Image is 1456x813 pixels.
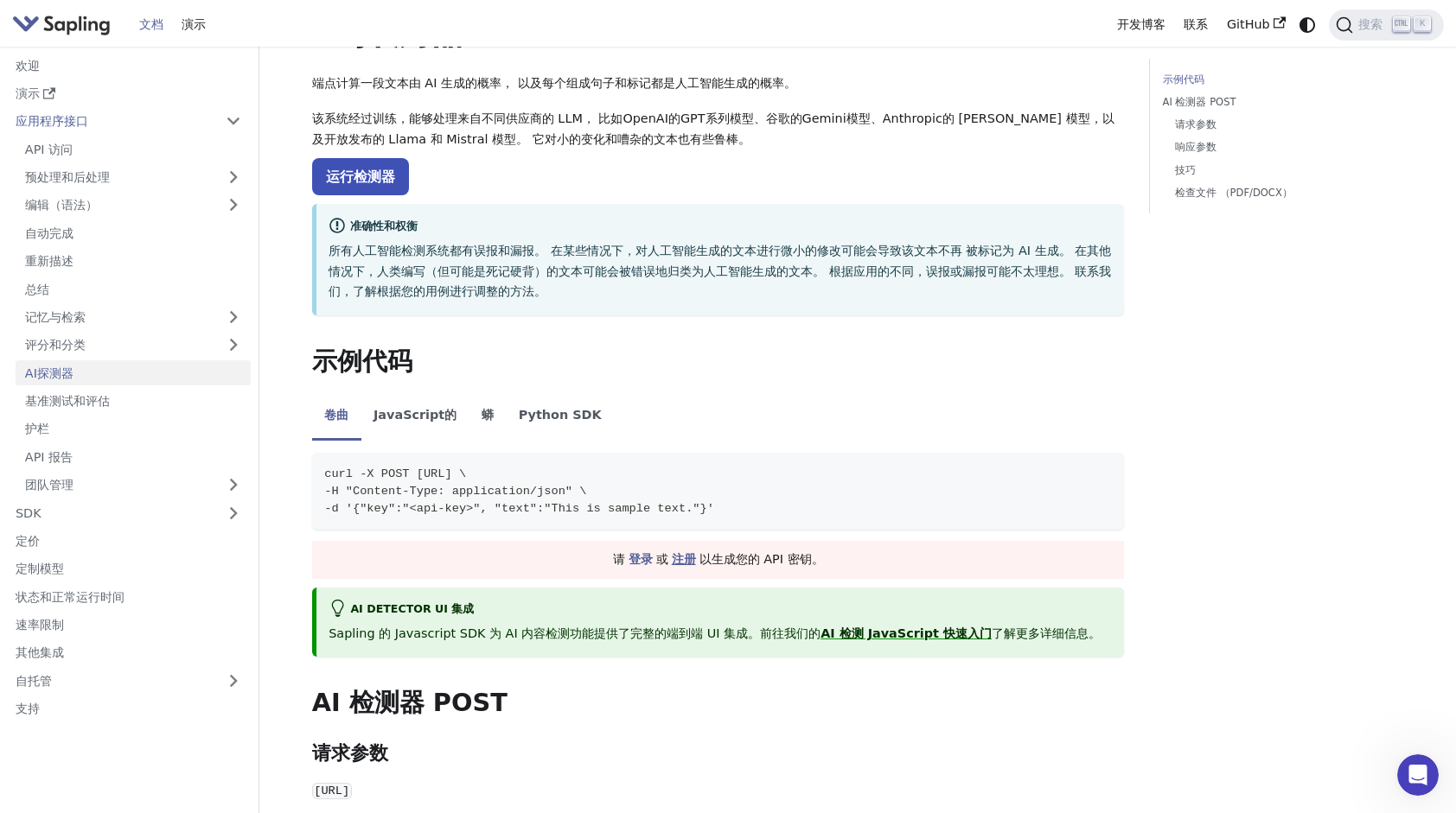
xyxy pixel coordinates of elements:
li: 卷曲 [312,393,361,441]
a: GitHub [1217,11,1294,38]
font: GitHub [1227,17,1270,31]
a: 技巧 [1175,162,1391,179]
font: 演示 [16,86,40,101]
iframe: Intercom live chat [1397,754,1439,796]
li: JavaScript的 [361,393,469,441]
a: 记忆与检索 [16,305,251,330]
a: 演示 [172,11,215,38]
p: 该系统经过训练，能够处理来自不同供应商的 LLM， 比如OpenAI的GPT系列模型、谷歌的Gemini模型、Anthropic的 [PERSON_NAME] 模型，以及开放发布的 Llama ... [312,109,1125,150]
a: 运行检测器 [312,158,409,195]
button: 折叠侧边栏类别“API” [216,109,251,134]
font: 或 [656,549,668,570]
a: 注册 [672,552,696,566]
a: 应用程序接口 [6,109,216,134]
a: 速率限制 [6,613,251,638]
kbd: K [1414,16,1431,32]
a: 自托管 [6,668,251,693]
a: 演示 [6,81,251,106]
a: 评分和分类 [16,333,251,358]
a: 定制模型 [6,556,251,581]
p: 所有人工智能检测系统都有误报和漏报。 在某些情况下，对人工智能生成的文本进行微小的修改可能会导致该文本不再 被标记为 AI 生成。 在其他情况下，人类编写（但可能是死记硬背）的文本可能会被错误地... [329,241,1112,302]
button: 在深色和浅色模式之间切换（当前为系统模式） [1294,12,1319,37]
font: 请 [613,549,625,570]
button: 展开侧边栏类别“SDK” [216,500,251,525]
a: SDK [6,500,216,525]
a: 团队管理 [16,473,251,498]
code: [URL] [312,783,352,800]
a: 请求参数 [1175,117,1391,133]
h3: 请求参数 [312,742,1125,765]
button: 搜索 （Ctrl+K） [1329,10,1444,41]
li: Python SDK [506,393,614,441]
span: 搜索 [1353,16,1393,33]
a: 编辑（语法） [16,193,251,218]
h2: 示例代码 [312,346,1125,378]
a: 支持 [6,696,251,721]
a: AI探测器 [16,360,251,385]
a: 登录 [629,552,653,566]
a: 自动完成 [16,220,251,245]
a: AI 检测器 POST [1163,94,1397,111]
span: -H "Content-Type: application/json" \ [324,485,586,498]
span: curl -X POST [URL] \ [324,467,466,480]
a: 响应参数 [1175,139,1391,156]
font: 准确性和权衡 [350,219,418,232]
a: 总结 [16,276,251,302]
a: 开发博客 [1108,11,1175,38]
font: AI Detector UI 集成 [350,602,474,615]
span: -d '{"key":"<api-key>", "text":"This is sample text."}' [324,502,714,515]
a: API 访问 [16,137,251,162]
a: 检查文件 （PDF/DOCX） [1175,185,1391,201]
a: 欢迎 [6,53,251,78]
a: 预处理和后处理 [16,165,251,190]
a: 定价 [6,529,251,554]
a: 重新描述 [16,249,251,274]
h2: AI 检测器 POST [312,688,1125,719]
p: 端点计算一段文本由 AI 生成的概率， 以及每个组成句子和标记都是人工智能生成的概率。 [312,73,1125,94]
a: 护栏 [16,416,251,441]
a: 其他集成 [6,640,251,665]
p: Sapling 的 Javascript SDK 为 AI 内容检测功能提供了完整的端到端 UI 集成。前往我们的 了解更多详细信息。 [329,624,1112,645]
img: Sapling.ai [12,12,111,37]
a: AI 检测 JavaScript 快速入门 [821,626,992,640]
a: 联系 [1174,11,1217,38]
a: 文档 [130,11,173,38]
li: 蟒 [469,393,507,441]
a: 基准测试和评估 [16,389,251,414]
font: 以生成您的 API 密钥。 [699,549,824,570]
a: API 报告 [16,444,251,469]
a: Sapling.ai [12,12,117,37]
a: 状态和正常运行时间 [6,584,251,609]
a: 示例代码 [1163,72,1397,88]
